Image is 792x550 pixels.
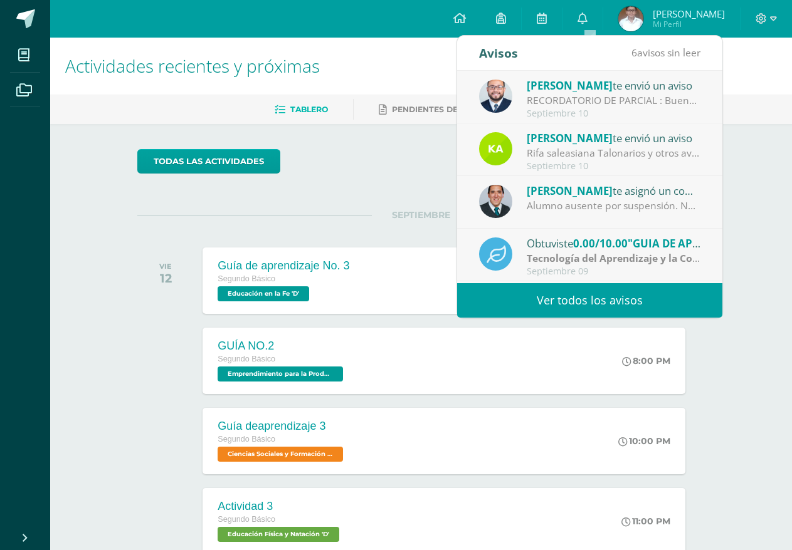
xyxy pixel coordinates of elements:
[218,527,339,542] span: Educación Física y Natación 'D'
[527,130,701,146] div: te envió un aviso
[622,355,670,366] div: 8:00 PM
[479,185,512,218] img: 2306758994b507d40baaa54be1d4aa7e.png
[621,516,670,527] div: 11:00 PM
[159,271,172,286] div: 12
[275,100,328,120] a: Tablero
[392,105,499,114] span: Pendientes de entrega
[631,46,700,60] span: avisos sin leer
[527,235,701,251] div: Obtuviste en
[618,435,670,447] div: 10:00 PM
[653,19,725,29] span: Mi Perfil
[527,146,701,160] div: Rifa saleasiana Talonarios y otros avisos 10 septiembre 2025: Estimados Padres de Familia Les sal...
[457,283,722,318] a: Ver todos los avisos
[218,259,349,272] div: Guía de aprendizaje No. 3
[379,100,499,120] a: Pendientes de entrega
[527,184,613,198] span: [PERSON_NAME]
[372,209,470,221] span: SEPTIEMBRE
[653,8,725,20] span: [PERSON_NAME]
[479,80,512,113] img: eaa624bfc361f5d4e8a554d75d1a3cf6.png
[218,500,342,513] div: Actividad 3
[218,447,343,462] span: Ciencias Sociales y Formación Ciudadana e Interculturalidad 'D'
[527,251,701,266] div: | Zona
[527,266,701,277] div: Septiembre 09
[527,78,613,93] span: [PERSON_NAME]
[218,286,309,301] span: Educación en la Fe 'D'
[527,161,701,172] div: Septiembre 10
[527,108,701,119] div: Septiembre 10
[527,182,701,199] div: te asignó un comentario en 'GUIA DE APRENDIZAJE NO 3' para 'Tecnología del Aprendizaje y la Comun...
[218,515,275,524] span: Segundo Básico
[290,105,328,114] span: Tablero
[218,435,275,444] span: Segundo Básico
[479,36,518,70] div: Avisos
[218,274,275,283] span: Segundo Básico
[527,199,701,213] div: Alumno ausente por suspensión. No hay reposición según reglamento interno
[527,131,613,145] span: [PERSON_NAME]
[479,132,512,165] img: 80c6179f4b1d2e3660951566ef3c631f.png
[218,366,343,381] span: Emprendimiento para la Productividad 'D'
[218,420,346,433] div: Guía deaprendizaje 3
[573,236,628,251] span: 0.00/10.00
[137,149,280,174] a: todas las Actividades
[631,46,637,60] span: 6
[618,6,643,31] img: c6c55850625d03b804869e3fe2a73493.png
[218,340,346,353] div: GUÍA NO.2
[628,236,781,251] span: "GUIA DE APRENDIZAJE NO 3"
[527,77,701,93] div: te envió un aviso
[159,262,172,271] div: VIE
[218,355,275,363] span: Segundo Básico
[65,54,320,78] span: Actividades recientes y próximas
[527,93,701,108] div: RECORDATORIO DE PARCIAL : Buenas tardes Jovenes, se les recuerda que mañana hay parcial. Estudien...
